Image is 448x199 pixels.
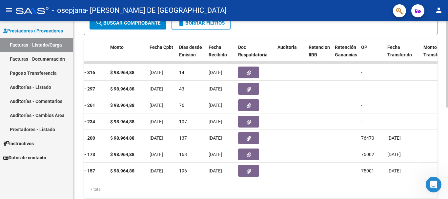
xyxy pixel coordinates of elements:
[361,103,362,108] span: -
[177,19,185,27] mat-icon: delete
[150,86,163,91] span: [DATE]
[179,45,202,57] span: Días desde Emisión
[179,119,187,124] span: 107
[209,135,222,141] span: [DATE]
[95,19,103,27] mat-icon: search
[150,45,173,50] span: Fecha Cpbt
[177,20,225,26] span: Borrar Filtros
[206,40,235,69] datatable-header-cell: Fecha Recibido
[150,168,163,173] span: [DATE]
[361,70,362,75] span: -
[150,152,163,157] span: [DATE]
[209,86,222,91] span: [DATE]
[235,40,275,69] datatable-header-cell: Doc Respaldatoria
[426,177,441,192] iframe: Intercom live chat
[275,40,306,69] datatable-header-cell: Auditoria
[179,103,184,108] span: 76
[147,40,176,69] datatable-header-cell: Fecha Cpbt
[335,45,357,57] span: Retención Ganancias
[150,70,163,75] span: [DATE]
[3,140,34,147] span: Instructivos
[179,70,184,75] span: 14
[86,3,227,18] span: - [PERSON_NAME] DE [GEOGRAPHIC_DATA]
[110,135,134,141] strong: $ 98.964,88
[361,45,367,50] span: OP
[361,135,374,141] span: 76470
[361,152,374,157] span: 75002
[209,103,222,108] span: [DATE]
[332,40,358,69] datatable-header-cell: Retención Ganancias
[361,168,374,173] span: 75001
[309,45,330,57] span: Retencion IIBB
[150,103,163,108] span: [DATE]
[110,45,124,50] span: Monto
[110,103,134,108] strong: $ 98.964,88
[179,135,187,141] span: 137
[306,40,332,69] datatable-header-cell: Retencion IIBB
[435,6,443,14] mat-icon: person
[110,86,134,91] strong: $ 98.964,88
[209,168,222,173] span: [DATE]
[361,86,362,91] span: -
[150,135,163,141] span: [DATE]
[387,135,401,141] span: [DATE]
[172,16,231,30] button: Borrar Filtros
[5,6,13,14] mat-icon: menu
[179,86,184,91] span: 43
[209,45,227,57] span: Fecha Recibido
[52,3,86,18] span: - osepjana
[387,168,401,173] span: [DATE]
[176,40,206,69] datatable-header-cell: Días desde Emisión
[110,119,134,124] strong: $ 98.964,88
[108,40,147,69] datatable-header-cell: Monto
[387,45,412,57] span: Fecha Transferido
[385,40,421,69] datatable-header-cell: Fecha Transferido
[90,16,166,30] button: Buscar Comprobante
[179,152,187,157] span: 168
[110,168,134,173] strong: $ 98.964,88
[150,119,163,124] span: [DATE]
[110,70,134,75] strong: $ 98.964,88
[209,152,222,157] span: [DATE]
[238,45,268,57] span: Doc Respaldatoria
[84,181,438,198] div: 7 total
[209,119,222,124] span: [DATE]
[3,154,46,161] span: Datos de contacto
[387,152,401,157] span: [DATE]
[110,152,134,157] strong: $ 98.964,88
[358,40,385,69] datatable-header-cell: OP
[3,27,63,34] span: Prestadores / Proveedores
[95,20,160,26] span: Buscar Comprobante
[277,45,297,50] span: Auditoria
[423,45,448,57] span: Monto Transferido
[209,70,222,75] span: [DATE]
[361,119,362,124] span: -
[179,168,187,173] span: 196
